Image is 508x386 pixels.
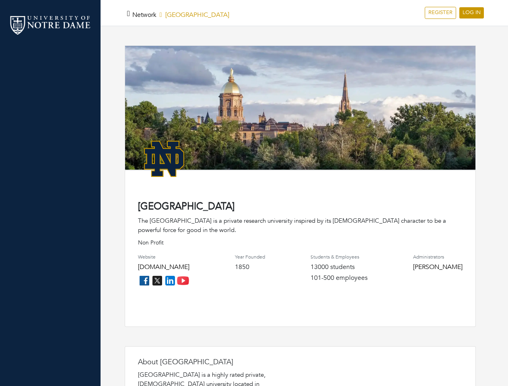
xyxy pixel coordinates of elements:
[413,263,463,271] a: [PERSON_NAME]
[125,46,475,180] img: rare_disease_hero-1920%20copy.png
[138,216,463,234] div: The [GEOGRAPHIC_DATA] is a private research university inspired by its [DEMOGRAPHIC_DATA] charact...
[177,274,189,287] img: youtube_icon-fc3c61c8c22f3cdcae68f2f17984f5f016928f0ca0694dd5da90beefb88aa45e.png
[151,274,164,287] img: twitter_icon-7d0bafdc4ccc1285aa2013833b377ca91d92330db209b8298ca96278571368c9.png
[311,254,368,260] h4: Students & Employees
[235,254,265,260] h4: Year Founded
[132,10,156,19] a: Network
[164,274,177,287] img: linkedin_icon-84db3ca265f4ac0988026744a78baded5d6ee8239146f80404fb69c9eee6e8e7.png
[132,11,229,19] h5: [GEOGRAPHIC_DATA]
[235,263,265,271] h4: 1850
[311,263,368,271] h4: 13000 students
[413,254,463,260] h4: Administrators
[138,201,463,213] h4: [GEOGRAPHIC_DATA]
[8,14,93,36] img: nd_logo.png
[138,263,189,271] a: [DOMAIN_NAME]
[459,7,484,18] a: LOG IN
[425,7,456,19] a: REGISTER
[311,274,368,282] h4: 101-500 employees
[138,254,189,260] h4: Website
[138,133,190,185] img: NotreDame_Logo.png
[138,274,151,287] img: facebook_icon-256f8dfc8812ddc1b8eade64b8eafd8a868ed32f90a8d2bb44f507e1979dbc24.png
[138,358,299,367] h4: About [GEOGRAPHIC_DATA]
[138,238,463,247] p: Non Profit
